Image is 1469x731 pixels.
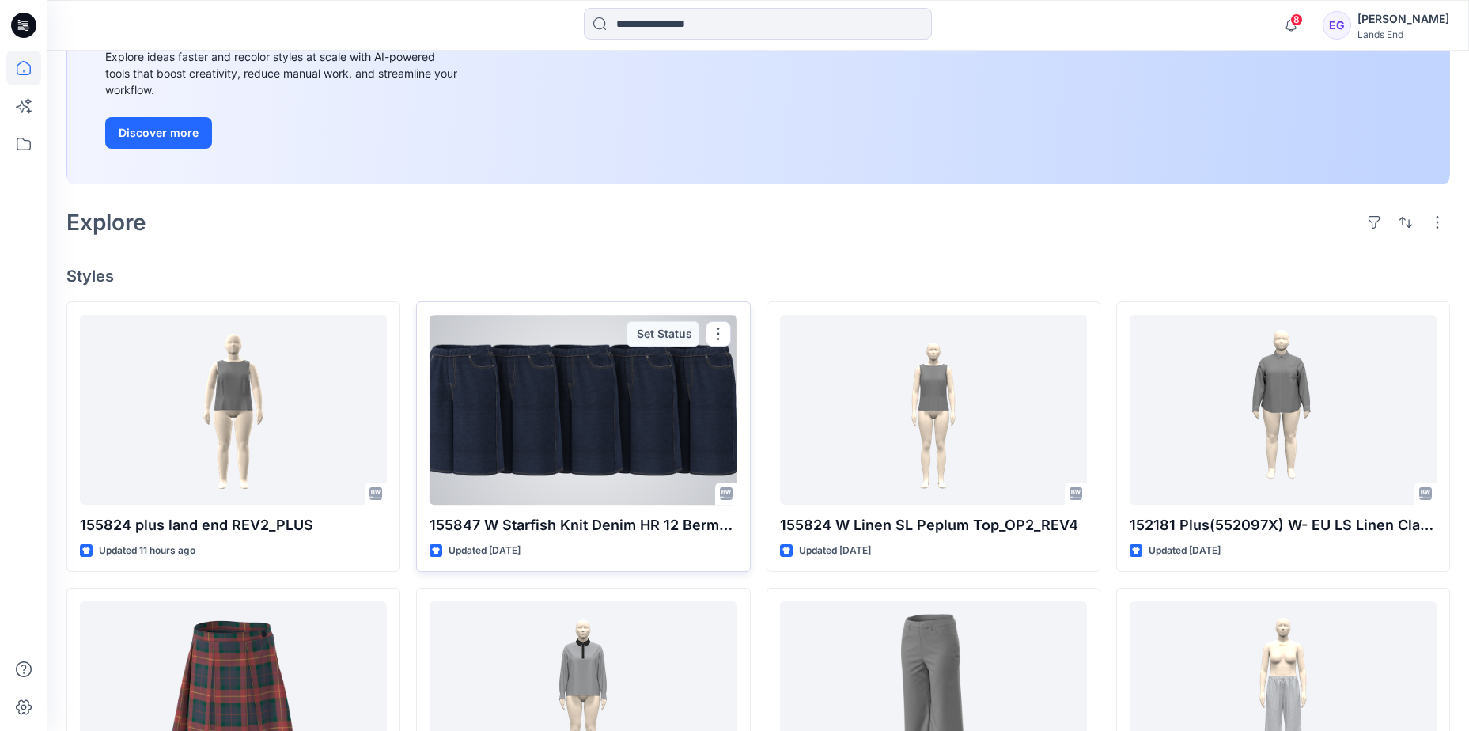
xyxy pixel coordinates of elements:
span: 8 [1290,13,1303,26]
a: 152181 Plus(552097X) W- EU LS Linen Classic Button- Through Shirt_REV03 [1130,315,1437,504]
a: 155847 W Starfish Knit Denim HR 12 Bermuda Short [430,315,736,504]
h2: Explore [66,210,146,235]
p: Updated [DATE] [799,543,871,559]
p: 152181 Plus(552097X) W- EU LS Linen Classic Button- Through Shirt_REV03 [1130,514,1437,536]
div: EG [1323,11,1351,40]
button: Discover more [105,117,212,149]
div: [PERSON_NAME] [1357,9,1449,28]
p: Updated 11 hours ago [99,543,195,559]
p: 155847 W Starfish Knit Denim HR 12 Bermuda Short [430,514,736,536]
div: Explore ideas faster and recolor styles at scale with AI-powered tools that boost creativity, red... [105,48,461,98]
p: Updated [DATE] [1149,543,1221,559]
p: 155824 W Linen SL Peplum Top_OP2_REV4 [780,514,1087,536]
a: Discover more [105,117,461,149]
h4: Styles [66,267,1450,286]
p: Updated [DATE] [449,543,521,559]
div: Lands End [1357,28,1449,40]
a: 155824 W Linen SL Peplum Top_OP2_REV4 [780,315,1087,504]
p: 155824 plus land end REV2_PLUS [80,514,387,536]
a: 155824 plus land end REV2_PLUS [80,315,387,504]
